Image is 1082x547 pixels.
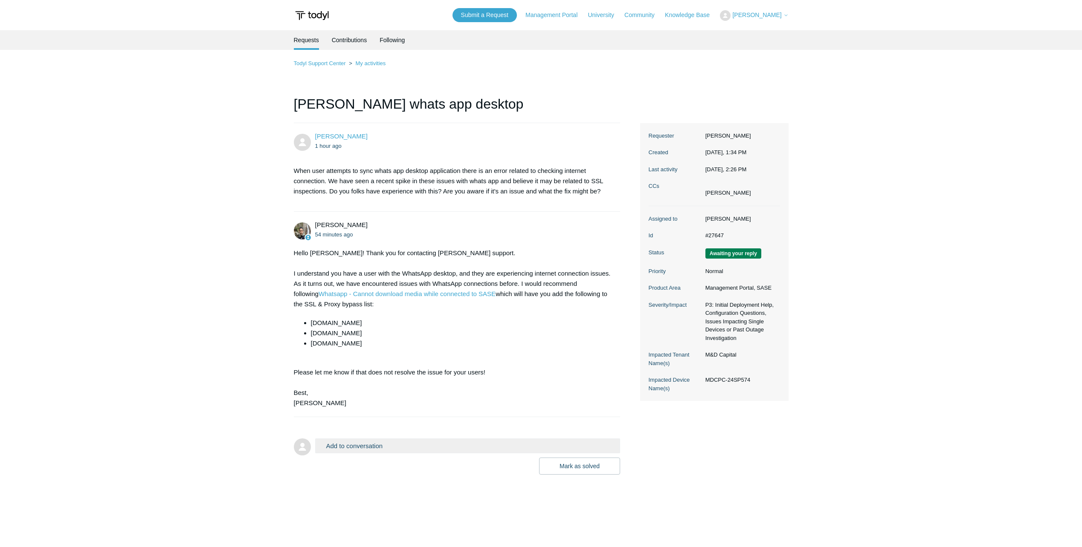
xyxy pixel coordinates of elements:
dt: Severity/Impact [649,301,701,309]
dd: Normal [701,267,780,276]
a: Submit a Request [453,8,517,22]
button: Add to conversation [315,438,621,453]
span: Nathan Sklar [315,132,368,140]
a: University [588,11,622,20]
li: [DOMAIN_NAME] [311,328,612,338]
a: [PERSON_NAME] [315,132,368,140]
button: [PERSON_NAME] [720,10,788,21]
dt: Priority [649,267,701,276]
dd: MDCPC-24SP574 [701,376,780,384]
dt: Product Area [649,284,701,292]
dd: Management Portal, SASE [701,284,780,292]
a: Following [380,30,405,50]
dt: Last activity [649,165,701,174]
li: Shlomo Kay [705,189,751,197]
li: My activities [347,60,386,66]
dt: Impacted Device Name(s) [649,376,701,392]
a: Todyl Support Center [294,60,346,66]
dt: Created [649,148,701,157]
li: [DOMAIN_NAME] [311,338,612,348]
dd: #27647 [701,231,780,240]
a: Whatsapp - Cannot download media while connected to SASE [319,290,496,297]
dd: P3: Initial Deployment Help, Configuration Questions, Issues Impacting Single Devices or Past Out... [701,301,780,343]
a: Community [624,11,663,20]
time: 08/25/2025, 13:34 [705,149,747,155]
dd: [PERSON_NAME] [701,215,780,223]
dt: Status [649,248,701,257]
time: 08/25/2025, 14:26 [315,231,353,238]
span: We are waiting for you to respond [705,248,761,259]
dd: M&D Capital [701,351,780,359]
img: Todyl Support Center Help Center home page [294,8,330,23]
dt: Assigned to [649,215,701,223]
dt: CCs [649,182,701,190]
div: Hello [PERSON_NAME]! Thank you for contacting [PERSON_NAME] support. I understand you have a user... [294,248,612,408]
button: Mark as solved [539,458,620,475]
dt: Requester [649,132,701,140]
a: Contributions [332,30,367,50]
h1: [PERSON_NAME] whats app desktop [294,94,621,123]
a: My activities [355,60,386,66]
span: Michael Tjader [315,221,368,228]
dd: [PERSON_NAME] [701,132,780,140]
dt: Id [649,231,701,240]
time: 08/25/2025, 13:34 [315,143,342,149]
span: [PERSON_NAME] [732,12,781,18]
a: Knowledge Base [665,11,718,20]
li: Requests [294,30,319,50]
li: Todyl Support Center [294,60,348,66]
p: When user attempts to sync whats app desktop application there is an error related to checking in... [294,166,612,196]
time: 08/25/2025, 14:26 [705,166,747,173]
li: [DOMAIN_NAME] [311,318,612,328]
dt: Impacted Tenant Name(s) [649,351,701,367]
a: Management Portal [525,11,586,20]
